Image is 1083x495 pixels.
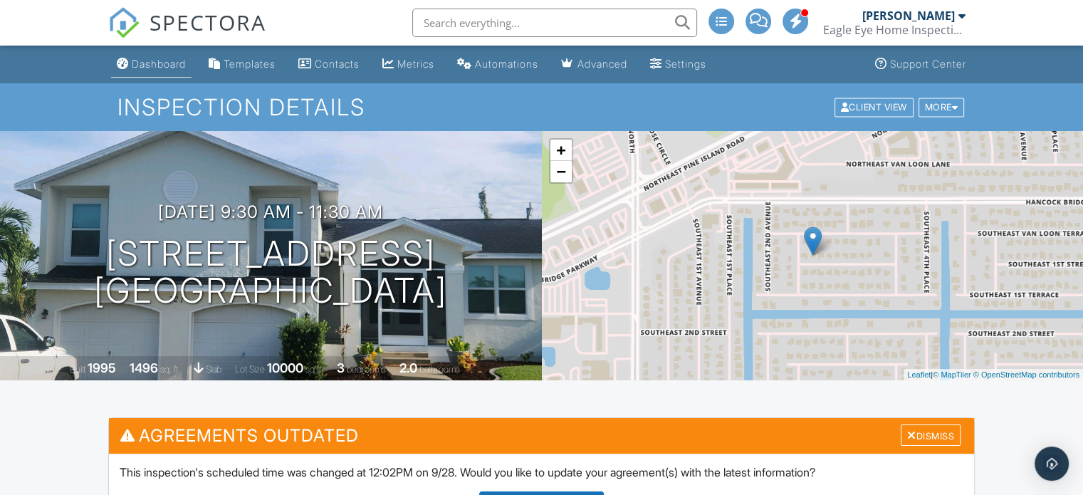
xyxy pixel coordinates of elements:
[293,51,365,78] a: Contacts
[550,161,572,182] a: Zoom out
[160,364,180,375] span: sq. ft.
[132,58,186,70] div: Dashboard
[203,51,281,78] a: Templates
[833,101,917,112] a: Client View
[907,370,931,379] a: Leaflet
[904,369,1083,381] div: |
[665,58,706,70] div: Settings
[862,9,955,23] div: [PERSON_NAME]
[224,58,276,70] div: Templates
[150,7,266,37] span: SPECTORA
[1035,447,1069,481] div: Open Intercom Messenger
[267,360,303,375] div: 10000
[644,51,712,78] a: Settings
[88,360,116,375] div: 1995
[111,51,192,78] a: Dashboard
[108,19,266,49] a: SPECTORA
[550,140,572,161] a: Zoom in
[555,51,633,78] a: Advanced
[94,235,447,311] h1: [STREET_ADDRESS] [GEOGRAPHIC_DATA]
[823,23,966,37] div: Eagle Eye Home Inspection
[206,364,221,375] span: slab
[117,95,966,120] h1: Inspection Details
[919,98,965,117] div: More
[835,98,914,117] div: Client View
[577,58,627,70] div: Advanced
[419,364,460,375] span: bathrooms
[377,51,440,78] a: Metrics
[108,7,140,38] img: The Best Home Inspection Software - Spectora
[337,360,345,375] div: 3
[901,424,961,447] div: Dismiss
[451,51,544,78] a: Automations (Advanced)
[347,364,386,375] span: bedrooms
[399,360,417,375] div: 2.0
[397,58,434,70] div: Metrics
[973,370,1079,379] a: © OpenStreetMap contributors
[70,364,85,375] span: Built
[412,9,697,37] input: Search everything...
[890,58,966,70] div: Support Center
[130,360,158,375] div: 1496
[933,370,971,379] a: © MapTiler
[305,364,323,375] span: sq.ft.
[315,58,360,70] div: Contacts
[158,202,383,222] h3: [DATE] 9:30 am - 11:30 am
[235,364,265,375] span: Lot Size
[475,58,538,70] div: Automations
[869,51,972,78] a: Support Center
[109,418,974,453] h3: Agreements Outdated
